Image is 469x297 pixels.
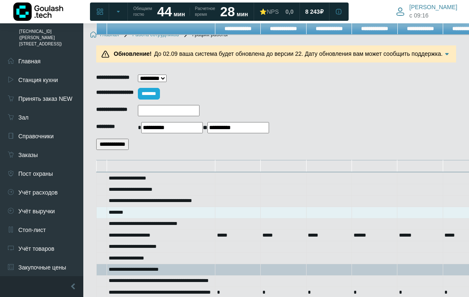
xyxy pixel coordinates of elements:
[195,6,215,17] span: Расчетное время
[114,50,152,57] b: Обновление!
[305,8,320,15] span: 8 243
[90,32,119,38] a: Главная
[259,8,279,15] div: ⭐
[285,8,293,15] span: 0,0
[101,50,110,58] img: Предупреждение
[128,4,253,19] a: Обещаем гостю 44 мин Расчетное время 28 мин
[220,4,235,19] strong: 28
[443,50,451,58] img: Подробнее
[133,6,152,17] span: Обещаем гостю
[409,3,457,11] span: [PERSON_NAME]
[237,11,248,17] span: мин
[157,4,172,19] strong: 44
[267,8,279,15] span: NPS
[111,50,443,66] span: До 02.09 ваша система будет обновлена до версии 22. Дату обновления вам может сообщить поддержка....
[391,2,462,21] button: [PERSON_NAME] c 09:16
[409,11,429,20] span: c 09:16
[13,2,63,21] img: Логотип компании Goulash.tech
[320,8,324,15] span: ₽
[174,11,185,17] span: мин
[300,4,329,19] a: 8 243 ₽
[254,4,298,19] a: ⭐NPS 0,0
